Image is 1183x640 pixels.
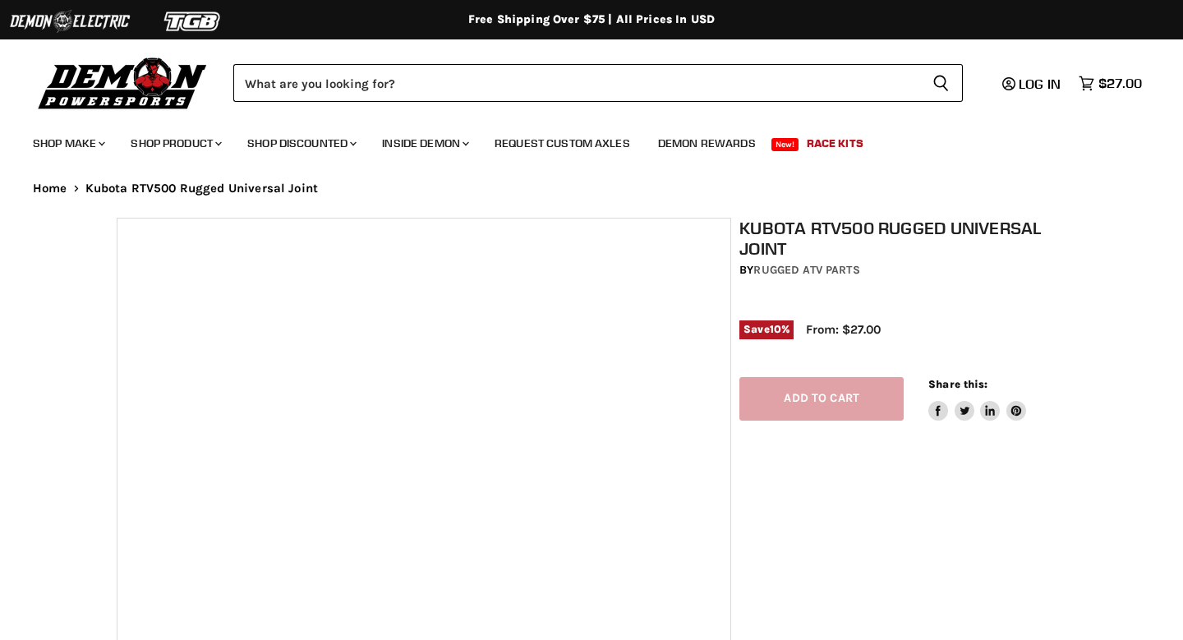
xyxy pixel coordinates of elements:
[33,53,213,112] img: Demon Powersports
[739,218,1075,259] h1: Kubota RTV500 Rugged Universal Joint
[928,378,987,390] span: Share this:
[118,127,232,160] a: Shop Product
[928,377,1026,421] aside: Share this:
[482,127,642,160] a: Request Custom Axles
[370,127,479,160] a: Inside Demon
[739,320,794,338] span: Save %
[919,64,963,102] button: Search
[33,182,67,196] a: Home
[21,127,115,160] a: Shop Make
[85,182,318,196] span: Kubota RTV500 Rugged Universal Joint
[1070,71,1150,95] a: $27.00
[8,6,131,37] img: Demon Electric Logo 2
[233,64,919,102] input: Search
[770,323,781,335] span: 10
[235,127,366,160] a: Shop Discounted
[806,322,881,337] span: From: $27.00
[131,6,255,37] img: TGB Logo 2
[753,263,859,277] a: Rugged ATV Parts
[771,138,799,151] span: New!
[1019,76,1061,92] span: Log in
[794,127,876,160] a: Race Kits
[233,64,963,102] form: Product
[995,76,1070,91] a: Log in
[646,127,768,160] a: Demon Rewards
[739,261,1075,279] div: by
[1098,76,1142,91] span: $27.00
[21,120,1138,160] ul: Main menu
